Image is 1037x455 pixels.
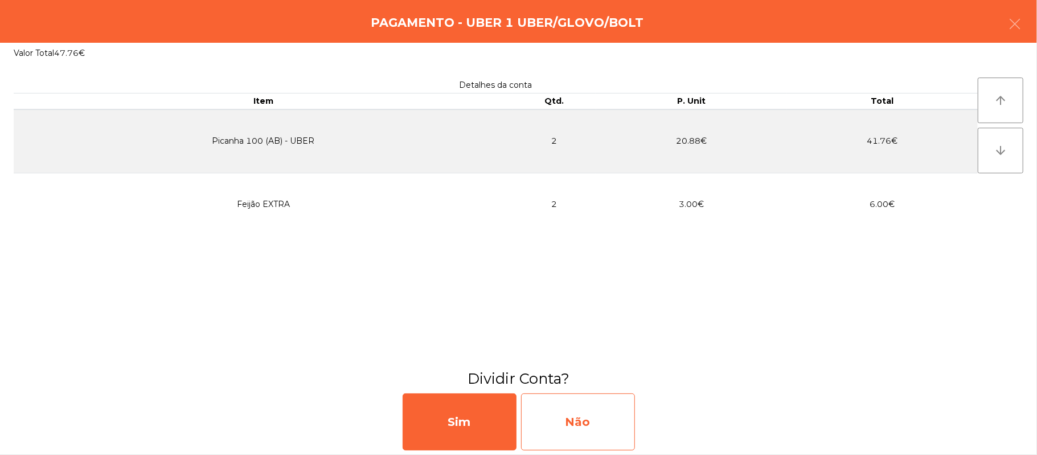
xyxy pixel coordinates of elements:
h3: Dividir Conta? [9,368,1028,389]
button: arrow_downward [978,128,1023,173]
i: arrow_downward [994,144,1007,157]
th: Total [787,94,978,109]
td: 6.00€ [787,173,978,235]
td: Feijão EXTRA [14,173,513,235]
div: Sim [403,393,517,450]
div: Não [521,393,635,450]
span: 47.76€ [54,48,85,58]
td: 2 [513,109,596,173]
td: 20.88€ [596,109,787,173]
th: Item [14,94,513,109]
span: Detalhes da conta [460,80,532,90]
button: arrow_upward [978,78,1023,123]
td: 3.00€ [596,173,787,235]
th: Qtd. [513,94,596,109]
th: P. Unit [596,94,787,109]
td: Picanha 100 (AB) - UBER [14,109,513,173]
span: Valor Total [14,48,54,58]
h4: Pagamento - UBER 1 UBER/GLOVO/BOLT [371,14,643,31]
i: arrow_upward [994,94,1007,107]
td: 41.76€ [787,109,978,173]
td: 2 [513,173,596,235]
